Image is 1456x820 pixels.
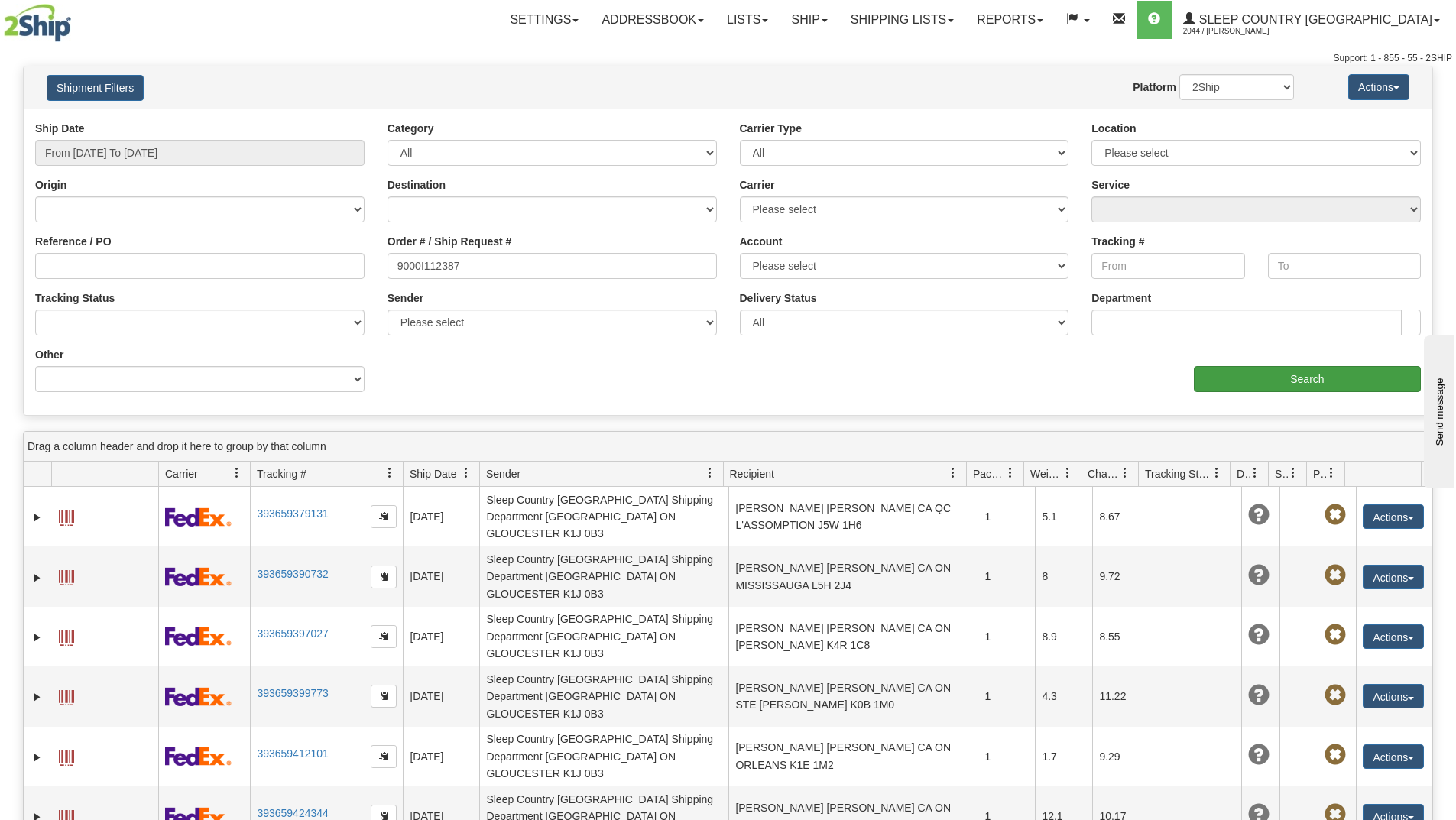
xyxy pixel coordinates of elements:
td: Sleep Country [GEOGRAPHIC_DATA] Shipping Department [GEOGRAPHIC_DATA] ON GLOUCESTER K1J 0B3 [479,607,728,666]
a: 393659379131 [257,507,328,520]
label: Destination [388,177,446,193]
a: Tracking Status filter column settings [1204,460,1230,486]
a: 393659424344 [257,807,328,819]
label: Ship Date [35,121,85,136]
img: 2 - FedEx Express® [165,567,232,586]
a: Sender filter column settings [697,460,723,486]
span: Unknown [1248,685,1270,706]
button: Copy to clipboard [371,745,397,768]
span: Pickup Not Assigned [1325,744,1346,766]
td: Sleep Country [GEOGRAPHIC_DATA] Shipping Department [GEOGRAPHIC_DATA] ON GLOUCESTER K1J 0B3 [479,727,728,786]
span: Ship Date [410,466,456,481]
button: Actions [1363,744,1424,769]
button: Copy to clipboard [371,566,397,588]
label: Order # / Ship Request # [388,234,512,249]
span: Tracking Status [1145,466,1211,481]
span: Pickup Not Assigned [1325,685,1346,706]
span: Charge [1088,466,1120,481]
a: Delivery Status filter column settings [1242,460,1268,486]
td: 1 [978,727,1035,786]
span: Unknown [1248,565,1270,586]
a: 393659412101 [257,747,328,760]
a: Settings [498,1,590,39]
label: Platform [1133,79,1176,95]
button: Actions [1348,74,1409,100]
a: Label [59,504,74,528]
td: Sleep Country [GEOGRAPHIC_DATA] Shipping Department [GEOGRAPHIC_DATA] ON GLOUCESTER K1J 0B3 [479,487,728,546]
td: 1 [978,487,1035,546]
a: 393659399773 [257,687,328,699]
span: Shipment Issues [1275,466,1288,481]
td: 9.29 [1092,727,1150,786]
span: 2044 / [PERSON_NAME] [1183,24,1298,39]
span: Unknown [1248,624,1270,646]
td: 8.55 [1092,607,1150,666]
span: Unknown [1248,744,1270,766]
label: Other [35,347,63,362]
label: Reference / PO [35,234,112,249]
a: Label [59,624,74,648]
td: 1.7 [1035,727,1092,786]
a: Carrier filter column settings [224,460,250,486]
button: Copy to clipboard [371,685,397,708]
label: Delivery Status [740,290,817,306]
td: [DATE] [403,487,479,546]
td: [PERSON_NAME] [PERSON_NAME] CA ON ORLEANS K1E 1M2 [728,727,978,786]
a: Charge filter column settings [1112,460,1138,486]
label: Location [1091,121,1136,136]
td: 8.9 [1035,607,1092,666]
label: Department [1091,290,1151,306]
td: 11.22 [1092,666,1150,726]
img: logo2044.jpg [4,4,71,42]
td: 8 [1035,546,1092,606]
button: Shipment Filters [47,75,144,101]
button: Copy to clipboard [371,505,397,528]
label: Carrier [740,177,775,193]
label: Tracking # [1091,234,1144,249]
input: To [1268,253,1421,279]
td: [DATE] [403,666,479,726]
span: Pickup Not Assigned [1325,504,1346,526]
td: Sleep Country [GEOGRAPHIC_DATA] Shipping Department [GEOGRAPHIC_DATA] ON GLOUCESTER K1J 0B3 [479,546,728,606]
span: Sender [486,466,520,481]
a: 393659397027 [257,627,328,640]
label: Tracking Status [35,290,115,306]
a: Weight filter column settings [1055,460,1081,486]
label: Carrier Type [740,121,802,136]
span: Pickup Not Assigned [1325,624,1346,646]
img: 2 - FedEx Express® [165,687,232,706]
img: 2 - FedEx Express® [165,507,232,527]
a: Expand [30,630,45,645]
span: Recipient [730,466,774,481]
a: 393659390732 [257,568,328,580]
td: 1 [978,546,1035,606]
div: Support: 1 - 855 - 55 - 2SHIP [4,52,1452,65]
span: Unknown [1248,504,1270,526]
a: Shipment Issues filter column settings [1280,460,1306,486]
td: [DATE] [403,546,479,606]
label: Category [388,121,434,136]
label: Service [1091,177,1130,193]
label: Account [740,234,783,249]
a: Reports [965,1,1055,39]
a: Tracking # filter column settings [377,460,403,486]
span: Carrier [165,466,198,481]
a: Lists [715,1,780,39]
input: From [1091,253,1244,279]
button: Actions [1363,565,1424,589]
td: [DATE] [403,607,479,666]
input: Search [1194,366,1421,392]
a: Expand [30,510,45,525]
span: Pickup Not Assigned [1325,565,1346,586]
td: 4.3 [1035,666,1092,726]
div: grid grouping header [24,432,1432,462]
a: Label [59,683,74,708]
td: 1 [978,607,1035,666]
a: Expand [30,750,45,765]
span: Delivery Status [1237,466,1250,481]
img: 2 - FedEx Express® [165,627,232,646]
a: Ship Date filter column settings [453,460,479,486]
td: 5.1 [1035,487,1092,546]
label: Origin [35,177,66,193]
div: Send message [11,13,141,24]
